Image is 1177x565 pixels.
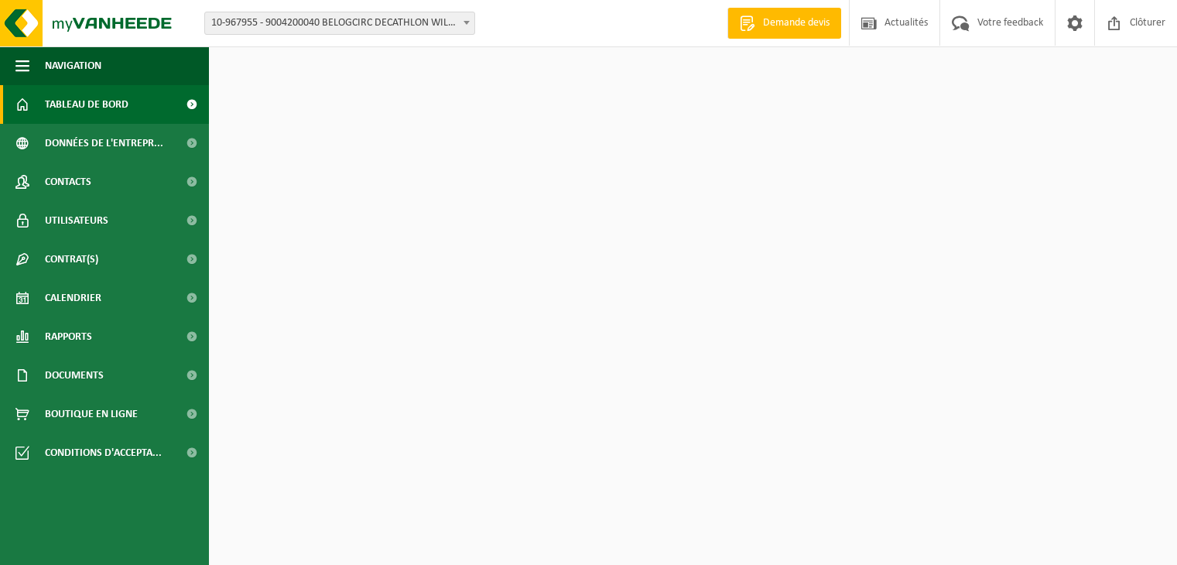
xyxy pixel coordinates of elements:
span: 10-967955 - 9004200040 BELOGCIRC DECATHLON WILLEBROEK - WILLEBROEK [204,12,475,35]
span: Utilisateurs [45,201,108,240]
span: Boutique en ligne [45,395,138,433]
span: Documents [45,356,104,395]
span: 10-967955 - 9004200040 BELOGCIRC DECATHLON WILLEBROEK - WILLEBROEK [205,12,474,34]
span: Contacts [45,163,91,201]
span: Conditions d'accepta... [45,433,162,472]
span: Données de l'entrepr... [45,124,163,163]
span: Rapports [45,317,92,356]
span: Demande devis [759,15,833,31]
a: Demande devis [727,8,841,39]
span: Tableau de bord [45,85,128,124]
span: Contrat(s) [45,240,98,279]
span: Navigation [45,46,101,85]
span: Calendrier [45,279,101,317]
